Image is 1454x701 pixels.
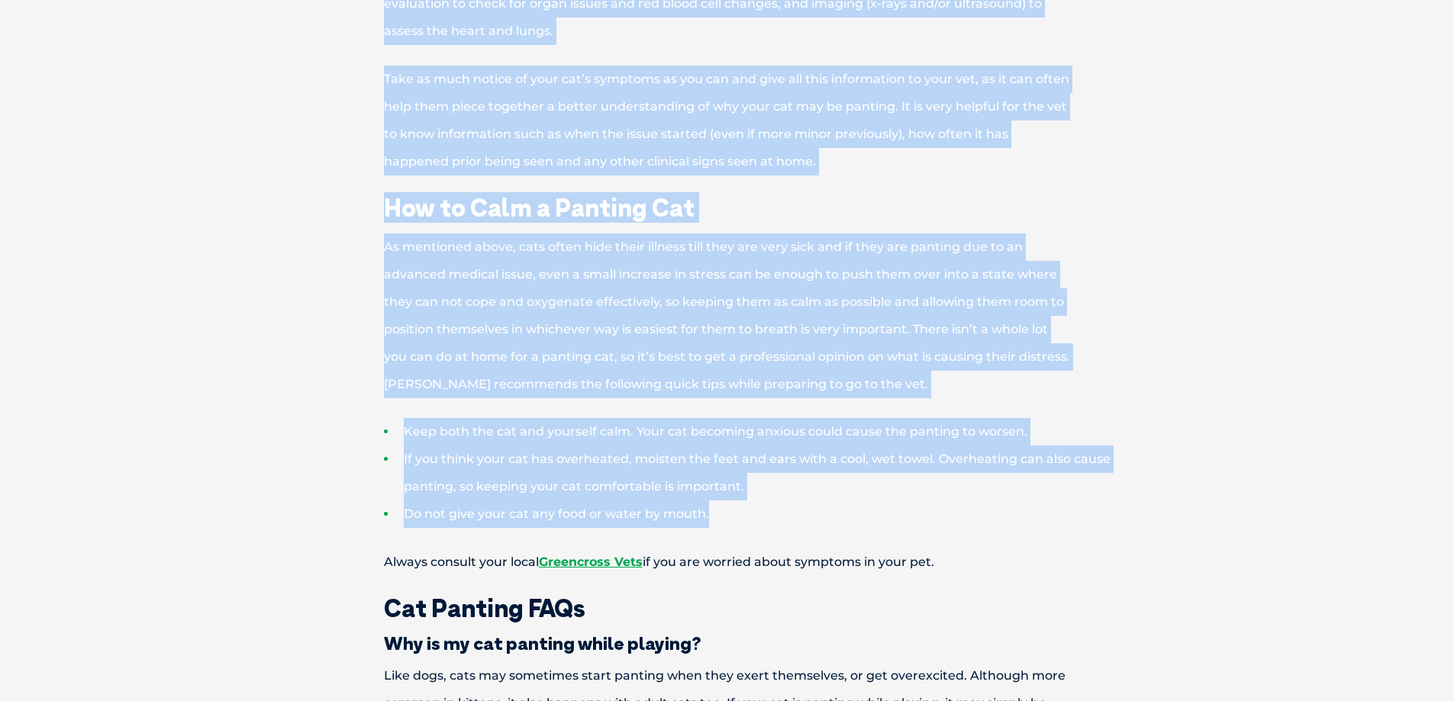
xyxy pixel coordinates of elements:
[384,445,1124,500] li: If you think your cat has overheated, moisten the feet and ears with a cool, wet towel. Overheati...
[384,500,1124,528] li: Do not give your cat any food or water by mouth.
[384,418,1124,445] li: Keep both the cat and yourself calm. Your cat becoming anxious could cause the panting to worsen.
[330,233,1124,398] p: As mentioned above, cats often hide their illness till they are very sick and if they are panting...
[330,634,1124,652] h3: Why is my cat panting while playing?
[330,195,1124,220] h2: How to Calm a Panting Cat
[330,66,1124,175] p: Take as much notice of your cat’s symptoms as you can and give all this information to your vet, ...
[539,555,643,569] a: Greencross Vets
[330,596,1124,620] h2: Cat Panting FAQs
[330,548,1124,576] p: Always consult your local if you are worried about symptoms in your pet.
